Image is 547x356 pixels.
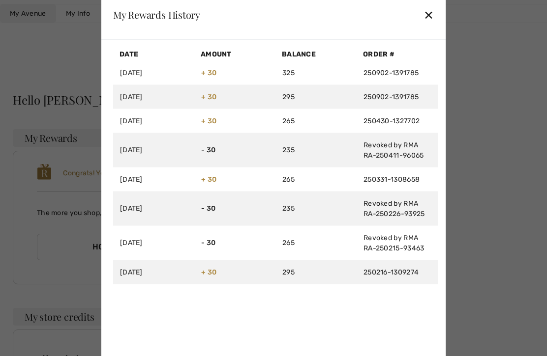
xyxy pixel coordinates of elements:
[113,191,194,225] td: [DATE]
[275,260,357,284] td: 295
[113,133,194,167] td: [DATE]
[201,268,216,276] span: + 30
[364,116,420,125] a: 250430-1327702
[275,191,357,225] td: 235
[113,225,194,260] td: [DATE]
[201,204,215,213] span: - 30
[364,175,420,183] a: 250331-1308658
[364,268,419,276] a: 250216-1309274
[424,4,434,25] div: ✕
[275,133,357,167] td: 235
[357,133,438,167] td: Revoked by RMA RA-250411-96065
[113,84,194,109] td: [DATE]
[201,92,216,101] span: + 30
[201,239,215,247] span: - 30
[275,60,357,84] td: 325
[201,175,216,183] span: + 30
[357,47,438,60] th: Order #
[201,292,216,300] span: + 30
[113,284,194,308] td: [DATE]
[364,292,421,300] a: 250205-1304634
[275,225,357,260] td: 265
[357,225,438,260] td: Revoked by RMA RA-250215-93463
[113,109,194,133] td: [DATE]
[275,109,357,133] td: 265
[113,167,194,191] td: [DATE]
[113,10,200,20] div: My Rewards History
[275,284,357,308] td: 265
[113,60,194,84] td: [DATE]
[364,92,419,101] a: 250902-1391785
[275,84,357,109] td: 295
[201,146,215,154] span: - 30
[275,167,357,191] td: 265
[113,47,194,60] th: Date
[364,68,419,77] a: 250902-1391785
[201,68,216,77] span: + 30
[275,47,357,60] th: Balance
[113,260,194,284] td: [DATE]
[357,191,438,225] td: Revoked by RMA RA-250226-93925
[201,116,216,125] span: + 30
[194,47,275,60] th: Amount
